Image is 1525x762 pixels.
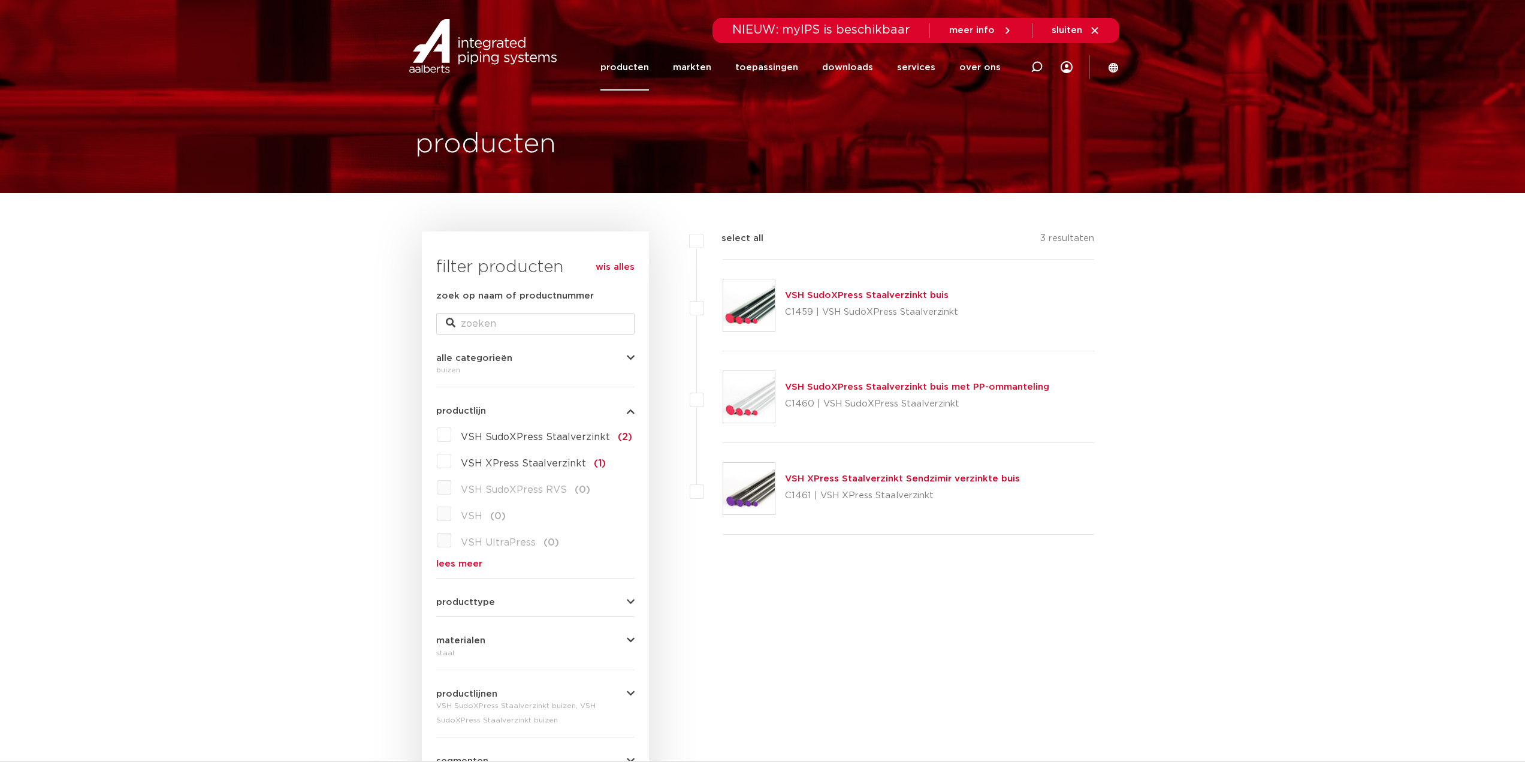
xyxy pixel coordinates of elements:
a: VSH SudoXPress Staalverzinkt buis [785,291,949,300]
a: VSH SudoXPress Staalverzinkt buis met PP-ommanteling [785,382,1049,391]
p: C1459 | VSH SudoXPress Staalverzinkt [785,303,958,322]
a: sluiten [1052,25,1100,36]
button: productlijnen [436,689,635,698]
h3: filter producten [436,255,635,279]
button: alle categorieën [436,354,635,363]
label: zoek op naam of productnummer [436,289,594,303]
button: productlijn [436,406,635,415]
span: materialen [436,636,485,645]
div: buizen [436,363,635,377]
a: services [897,44,935,91]
a: meer info [949,25,1013,36]
span: productlijnen [436,689,497,698]
a: VSH XPress Staalverzinkt Sendzimir verzinkte buis [785,474,1020,483]
span: producttype [436,598,495,607]
a: downloads [822,44,873,91]
span: (1) [594,459,606,468]
div: staal [436,646,635,660]
a: lees meer [436,559,635,568]
span: VSH SudoXPress Staalverzinkt [461,432,610,442]
span: alle categorieën [436,354,512,363]
button: producttype [436,598,635,607]
span: VSH SudoXPress RVS [461,485,567,495]
a: markten [673,44,711,91]
nav: Menu [600,44,1001,91]
span: VSH UltraPress [461,538,536,547]
span: productlijn [436,406,486,415]
p: C1461 | VSH XPress Staalverzinkt [785,486,1020,505]
a: toepassingen [735,44,798,91]
span: (0) [575,485,590,495]
div: VSH SudoXPress Staalverzinkt buizen, VSH SudoXPress Staalverzinkt buizen [436,698,635,727]
a: wis alles [596,260,635,275]
input: zoeken [436,313,635,335]
span: VSH XPress Staalverzinkt [461,459,586,468]
p: C1460 | VSH SudoXPress Staalverzinkt [785,394,1049,414]
span: NIEUW: myIPS is beschikbaar [732,24,910,36]
p: 3 resultaten [1040,231,1094,250]
label: select all [703,231,763,246]
span: meer info [949,26,995,35]
a: producten [600,44,649,91]
span: (2) [618,432,632,442]
img: Thumbnail for VSH SudoXPress Staalverzinkt buis [723,279,775,331]
span: VSH [461,511,482,521]
span: (0) [490,511,506,521]
span: sluiten [1052,26,1082,35]
span: (0) [543,538,559,547]
button: materialen [436,636,635,645]
img: Thumbnail for VSH SudoXPress Staalverzinkt buis met PP-ommanteling [723,371,775,423]
a: over ons [959,44,1001,91]
img: Thumbnail for VSH XPress Staalverzinkt Sendzimir verzinkte buis [723,463,775,514]
h1: producten [415,125,556,164]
